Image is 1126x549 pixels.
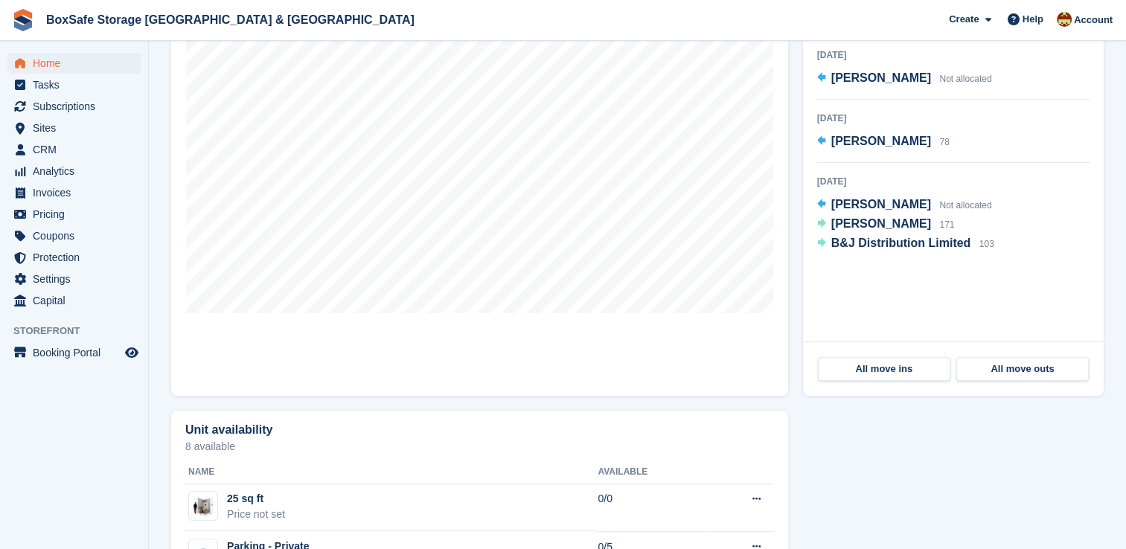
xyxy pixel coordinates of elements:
a: menu [7,290,141,311]
div: Price not set [227,507,285,522]
span: B&J Distribution Limited [831,237,971,249]
th: Name [185,460,598,484]
a: Map [171,9,788,396]
a: menu [7,225,141,246]
span: Capital [33,290,122,311]
span: Storefront [13,324,148,338]
span: Subscriptions [33,96,122,117]
span: 103 [979,239,994,249]
span: Pricing [33,204,122,225]
a: All move outs [956,357,1089,381]
span: Not allocated [939,74,991,84]
a: menu [7,342,141,363]
a: menu [7,96,141,117]
a: menu [7,118,141,138]
a: All move ins [818,357,950,381]
a: menu [7,269,141,289]
span: Analytics [33,161,122,182]
img: 25.jpg [189,495,217,517]
a: menu [7,53,141,74]
a: menu [7,74,141,95]
a: [PERSON_NAME] Not allocated [817,69,992,89]
a: [PERSON_NAME] 78 [817,132,950,152]
span: Coupons [33,225,122,246]
span: [PERSON_NAME] [831,71,931,84]
span: [PERSON_NAME] [831,198,931,211]
div: [DATE] [817,175,1090,188]
span: Help [1023,12,1043,27]
div: [DATE] [817,48,1090,62]
img: stora-icon-8386f47178a22dfd0bd8f6a31ec36ba5ce8667c1dd55bd0f319d3a0aa187defe.svg [12,9,34,31]
a: [PERSON_NAME] Not allocated [817,196,992,215]
a: menu [7,182,141,203]
span: Account [1074,13,1113,28]
a: menu [7,161,141,182]
a: menu [7,139,141,160]
span: [PERSON_NAME] [831,135,931,147]
div: 25 sq ft [227,491,285,507]
span: Create [949,12,979,27]
th: Available [598,460,706,484]
span: Booking Portal [33,342,122,363]
span: 171 [939,219,954,230]
span: Invoices [33,182,122,203]
span: Sites [33,118,122,138]
span: CRM [33,139,122,160]
a: menu [7,247,141,268]
span: Tasks [33,74,122,95]
div: [DATE] [817,112,1090,125]
img: Kim [1057,12,1072,27]
span: Protection [33,247,122,268]
a: menu [7,204,141,225]
h2: Unit availability [185,423,272,437]
a: Preview store [123,344,141,362]
span: Home [33,53,122,74]
span: Settings [33,269,122,289]
span: [PERSON_NAME] [831,217,931,230]
span: Not allocated [939,200,991,211]
td: 0/0 [598,484,706,531]
p: 8 available [185,441,774,452]
a: BoxSafe Storage [GEOGRAPHIC_DATA] & [GEOGRAPHIC_DATA] [40,7,420,32]
a: [PERSON_NAME] 171 [817,215,955,234]
a: B&J Distribution Limited 103 [817,234,994,254]
span: 78 [939,137,949,147]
